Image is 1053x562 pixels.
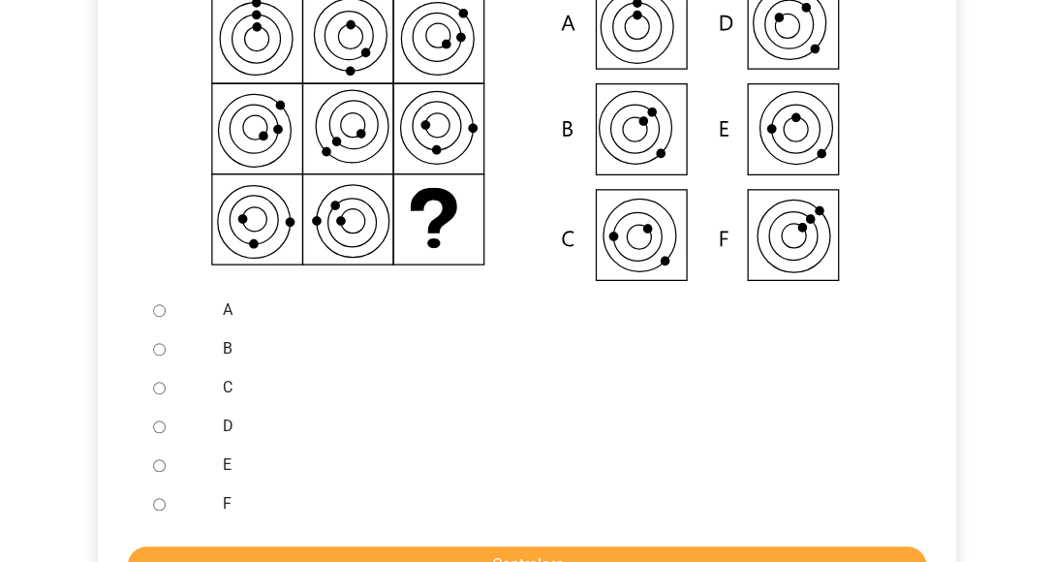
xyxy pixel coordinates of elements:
[223,453,893,477] label: E
[223,376,893,399] label: C
[223,337,893,360] label: B
[223,415,893,438] label: D
[223,492,893,515] label: F
[223,298,893,322] label: A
